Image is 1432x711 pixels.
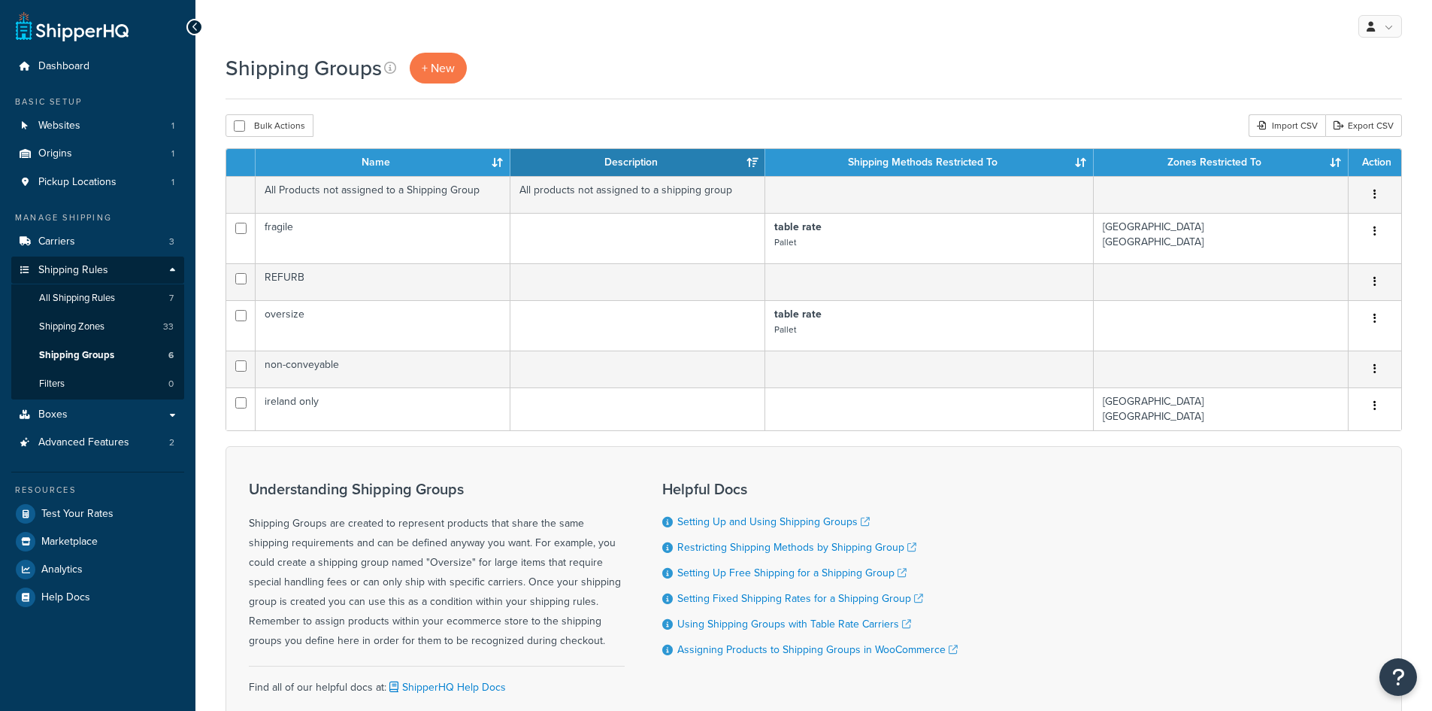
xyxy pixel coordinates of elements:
[1249,114,1325,137] div: Import CSV
[39,292,115,305] span: All Shipping Rules
[41,536,98,548] span: Marketplace
[171,120,174,132] span: 1
[410,53,467,84] a: + New
[11,140,184,168] li: Origins
[38,147,72,160] span: Origins
[11,284,184,312] li: All Shipping Rules
[774,235,796,249] small: Pallet
[677,565,907,581] a: Setting Up Free Shipping for a Shipping Group
[774,306,822,322] strong: table rate
[11,484,184,497] div: Resources
[11,342,184,369] li: Shipping Groups
[256,149,510,176] th: Name: activate to sort column ascending
[249,481,625,497] h3: Understanding Shipping Groups
[41,564,83,576] span: Analytics
[11,556,184,583] a: Analytics
[677,591,923,606] a: Setting Fixed Shipping Rates for a Shipping Group
[38,120,80,132] span: Websites
[11,313,184,341] li: Shipping Zones
[11,342,184,369] a: Shipping Groups 6
[249,666,625,697] div: Find all of our helpful docs at:
[226,114,313,137] button: Bulk Actions
[1325,114,1402,137] a: Export CSV
[256,213,510,263] td: fragile
[422,59,455,77] span: + New
[11,228,184,256] li: Carriers
[11,313,184,341] a: Shipping Zones 33
[41,591,90,604] span: Help Docs
[11,584,184,611] a: Help Docs
[1094,387,1349,430] td: [GEOGRAPHIC_DATA] [GEOGRAPHIC_DATA]
[256,263,510,300] td: REFURB
[38,176,117,189] span: Pickup Locations
[774,323,796,336] small: Pallet
[169,292,174,305] span: 7
[256,300,510,351] td: oversize
[11,169,184,196] li: Pickup Locations
[169,235,174,248] span: 3
[16,11,129,41] a: ShipperHQ Home
[39,349,114,362] span: Shipping Groups
[11,211,184,224] div: Manage Shipping
[677,616,911,632] a: Using Shipping Groups with Table Rate Carriers
[39,378,65,390] span: Filters
[41,508,114,521] span: Test Your Rates
[163,321,174,333] span: 33
[256,351,510,387] td: non-conveyable
[774,219,822,235] strong: table rate
[38,264,108,277] span: Shipping Rules
[11,429,184,457] li: Advanced Features
[11,401,184,429] a: Boxes
[11,96,184,108] div: Basic Setup
[11,257,184,400] li: Shipping Rules
[169,436,174,449] span: 2
[11,500,184,527] a: Test Your Rates
[510,176,765,213] td: All products not assigned to a shipping group
[11,112,184,140] a: Websites 1
[765,149,1094,176] th: Shipping Methods Restricted To: activate to sort column ascending
[1349,149,1401,176] th: Action
[11,228,184,256] a: Carriers 3
[1094,213,1349,263] td: [GEOGRAPHIC_DATA] [GEOGRAPHIC_DATA]
[11,169,184,196] a: Pickup Locations 1
[168,349,174,362] span: 6
[11,370,184,398] li: Filters
[1379,658,1417,696] button: Open Resource Center
[256,387,510,430] td: ireland only
[11,284,184,312] a: All Shipping Rules 7
[11,429,184,457] a: Advanced Features 2
[11,112,184,140] li: Websites
[11,528,184,555] a: Marketplace
[677,514,870,530] a: Setting Up and Using Shipping Groups
[662,481,958,497] h3: Helpful Docs
[11,370,184,398] a: Filters 0
[11,53,184,81] a: Dashboard
[677,642,958,658] a: Assigning Products to Shipping Groups in WooCommerce
[38,436,129,449] span: Advanced Features
[249,481,625,651] div: Shipping Groups are created to represent products that share the same shipping requirements and c...
[171,147,174,160] span: 1
[171,176,174,189] span: 1
[11,140,184,168] a: Origins 1
[38,409,68,421] span: Boxes
[677,539,916,555] a: Restricting Shipping Methods by Shipping Group
[256,176,510,213] td: All Products not assigned to a Shipping Group
[386,679,506,695] a: ShipperHQ Help Docs
[510,149,765,176] th: Description: activate to sort column ascending
[39,321,104,333] span: Shipping Zones
[168,378,174,390] span: 0
[38,235,75,248] span: Carriers
[38,60,89,73] span: Dashboard
[226,53,382,83] h1: Shipping Groups
[11,257,184,284] a: Shipping Rules
[1094,149,1349,176] th: Zones Restricted To: activate to sort column ascending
